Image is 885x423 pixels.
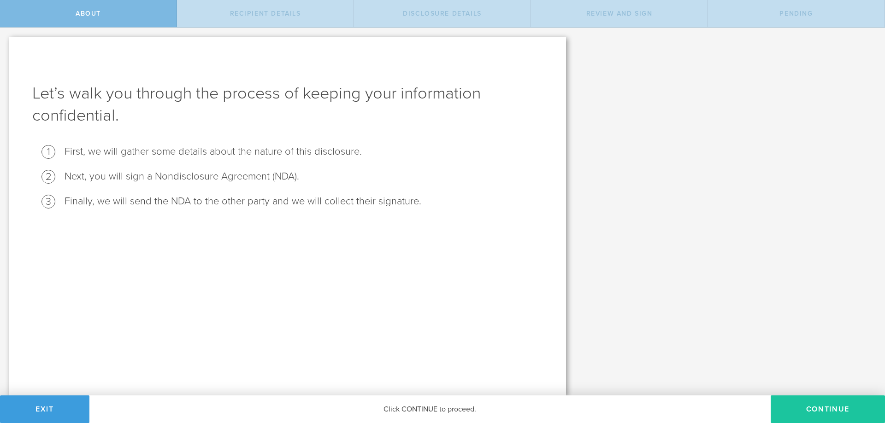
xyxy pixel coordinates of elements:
span: Review and sign [586,10,653,17]
li: First, we will gather some details about the nature of this disclosure. [65,145,543,158]
span: Pending [779,10,813,17]
h1: Let’s walk you through the process of keeping your information confidential. [32,82,543,127]
span: Disclosure details [403,10,482,17]
div: Click CONTINUE to proceed. [89,395,771,423]
span: Recipient details [230,10,301,17]
li: Next, you will sign a Nondisclosure Agreement (NDA). [65,170,543,183]
li: Finally, we will send the NDA to the other party and we will collect their signature. [65,195,543,208]
span: About [76,10,101,17]
button: Continue [771,395,885,423]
